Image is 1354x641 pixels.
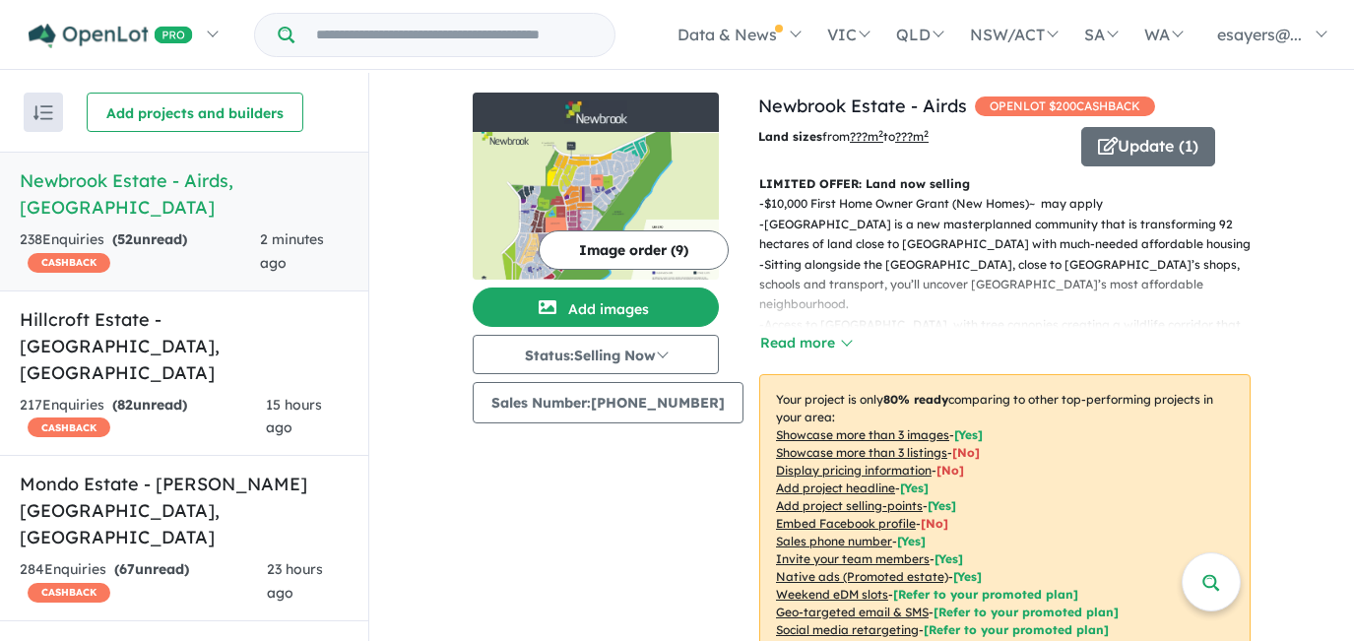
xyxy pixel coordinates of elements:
span: OPENLOT $ 200 CASHBACK [975,96,1155,116]
span: [Yes] [953,569,982,584]
u: Native ads (Promoted estate) [776,569,948,584]
span: 82 [117,396,133,414]
p: - Access to [GEOGRAPHIC_DATA], with tree canopies creating a wildlife corridor that connects to [... [759,315,1266,355]
u: Showcase more than 3 images [776,427,949,442]
div: 238 Enquir ies [20,228,260,276]
strong: ( unread) [112,396,187,414]
span: CASHBACK [28,417,110,437]
button: Add projects and builders [87,93,303,132]
p: - Sitting alongside the [GEOGRAPHIC_DATA], close to [GEOGRAPHIC_DATA]’s shops, schools and transp... [759,255,1266,315]
b: Land sizes [758,129,822,144]
button: Update (1) [1081,127,1215,166]
img: Newbrook Estate - Airds [473,132,719,280]
span: [ No ] [952,445,980,460]
img: sort.svg [33,105,53,120]
img: Openlot PRO Logo White [29,24,193,48]
u: Geo-targeted email & SMS [776,605,929,619]
b: 80 % ready [883,392,948,407]
u: Showcase more than 3 listings [776,445,947,460]
u: Display pricing information [776,463,932,478]
strong: ( unread) [112,230,187,248]
span: [ No ] [921,516,948,531]
sup: 2 [924,128,929,139]
a: Newbrook Estate - Airds [758,95,967,117]
h5: Hillcroft Estate - [GEOGRAPHIC_DATA] , [GEOGRAPHIC_DATA] [20,306,349,386]
span: [Refer to your promoted plan] [924,622,1109,637]
span: 2 minutes ago [260,230,324,272]
u: ??? m [850,129,883,144]
p: from [758,127,1066,147]
a: Newbrook Estate - Airds LogoNewbrook Estate - Airds [473,93,719,280]
button: Status:Selling Now [473,335,719,374]
span: to [883,129,929,144]
h5: Mondo Estate - [PERSON_NAME][GEOGRAPHIC_DATA] , [GEOGRAPHIC_DATA] [20,471,349,550]
button: Read more [759,332,852,354]
u: Embed Facebook profile [776,516,916,531]
u: Add project selling-points [776,498,923,513]
u: Weekend eDM slots [776,587,888,602]
span: [Refer to your promoted plan] [893,587,1078,602]
u: Add project headline [776,481,895,495]
u: Invite your team members [776,551,930,566]
sup: 2 [878,128,883,139]
u: Sales phone number [776,534,892,548]
button: Image order (9) [539,230,729,270]
input: Try estate name, suburb, builder or developer [298,14,611,56]
div: 284 Enquir ies [20,558,267,606]
span: esayers@... [1217,25,1302,44]
span: 23 hours ago [267,560,323,602]
button: Sales Number:[PHONE_NUMBER] [473,382,743,423]
span: [ Yes ] [954,427,983,442]
u: ???m [895,129,929,144]
span: 15 hours ago [266,396,322,437]
span: CASHBACK [28,583,110,603]
span: [ Yes ] [897,534,926,548]
h5: Newbrook Estate - Airds , [GEOGRAPHIC_DATA] [20,167,349,221]
span: 52 [117,230,133,248]
p: - [GEOGRAPHIC_DATA] is a new masterplanned community that is transforming 92 hectares of land clo... [759,215,1266,255]
strong: ( unread) [114,560,189,578]
button: Add images [473,288,719,327]
span: [ Yes ] [935,551,963,566]
span: [ No ] [936,463,964,478]
div: 217 Enquir ies [20,394,266,441]
p: LIMITED OFFER: Land now selling [759,174,1251,194]
u: Social media retargeting [776,622,919,637]
span: 67 [119,560,135,578]
img: Newbrook Estate - Airds Logo [481,100,711,124]
span: [ Yes ] [928,498,956,513]
span: [ Yes ] [900,481,929,495]
p: - $10,000 First Home Owner Grant (New Homes)~ may apply [759,194,1266,214]
span: [Refer to your promoted plan] [934,605,1119,619]
span: CASHBACK [28,253,110,273]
